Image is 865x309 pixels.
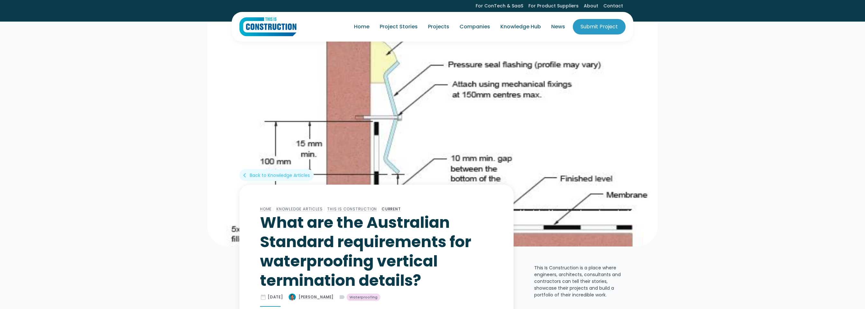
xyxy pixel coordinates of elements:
a: News [546,18,570,36]
h1: What are the Australian Standard requirements for waterproofing vertical termination details? [260,213,493,290]
a: Home [260,206,272,212]
a: Home [349,18,375,36]
div: arrow_back_ios [243,172,248,179]
a: [PERSON_NAME] [288,293,334,301]
a: Submit Project [573,19,626,34]
div: / [377,205,382,213]
img: This Is Construction Logo [239,17,296,36]
a: Waterproofing [347,294,380,301]
a: This Is Construction [327,206,377,212]
a: Knowledge Articles [276,206,322,212]
a: arrow_back_iosBack to Knowledge Articles [239,169,314,181]
div: [PERSON_NAME] [299,294,334,300]
a: Project Stories [375,18,423,36]
div: / [322,205,327,213]
a: home [239,17,296,36]
div: Submit Project [581,23,618,31]
div: date_range [260,294,266,300]
div: [DATE] [268,294,283,300]
div: label [339,294,345,300]
a: Projects [423,18,454,36]
div: / [272,205,276,213]
a: Companies [454,18,495,36]
a: Current [382,206,401,212]
div: Waterproofing [349,295,377,300]
img: What are the Australian Standard requirements for waterproofing vertical termination details? [288,293,296,301]
div: Back to Knowledge Articles [250,172,310,179]
a: Knowledge Hub [495,18,546,36]
img: What are the Australian Standard requirements for waterproofing vertical termination details? [207,21,658,246]
p: This Is Construction is a place where engineers, architects, consultants and contractors can tell... [534,265,626,298]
